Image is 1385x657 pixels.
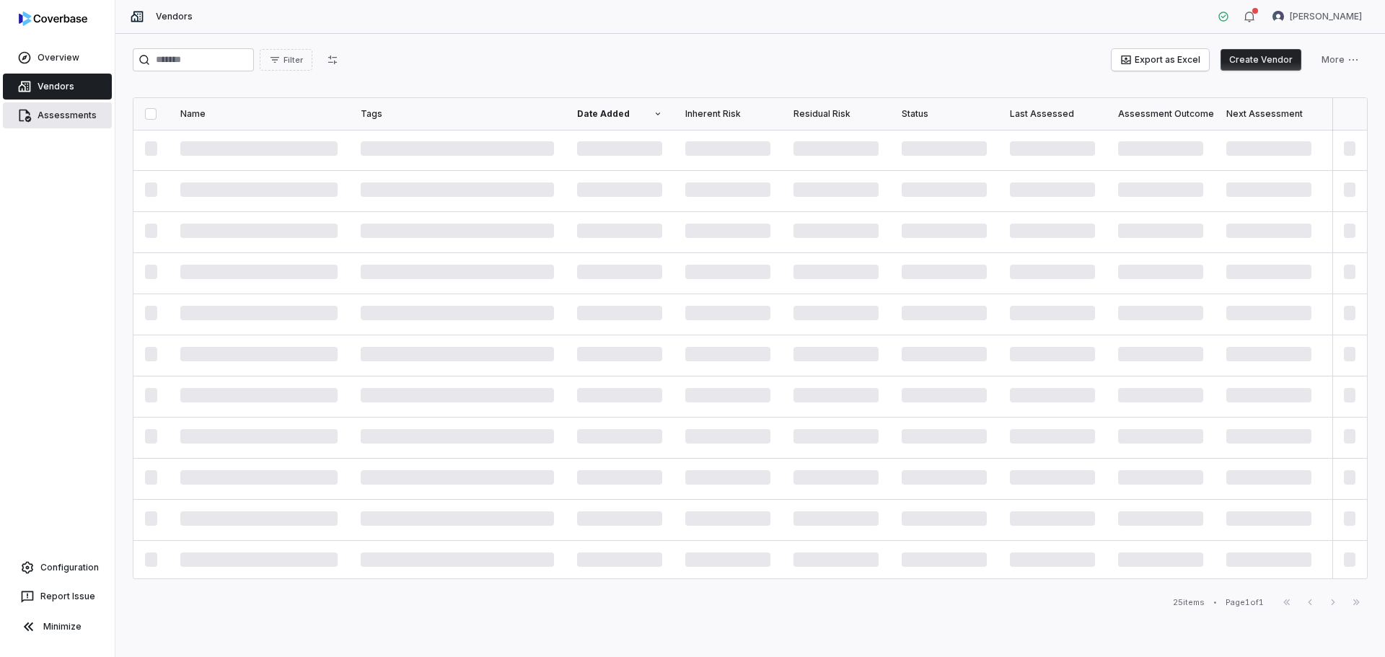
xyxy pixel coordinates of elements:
[3,102,112,128] a: Assessments
[6,583,109,609] button: Report Issue
[3,45,112,71] a: Overview
[3,74,112,100] a: Vendors
[685,108,770,120] div: Inherent Risk
[260,49,312,71] button: Filter
[1213,597,1217,607] div: •
[1290,11,1362,22] span: [PERSON_NAME]
[577,108,662,120] div: Date Added
[793,108,879,120] div: Residual Risk
[1264,6,1371,27] button: Esther Barreto avatar[PERSON_NAME]
[1313,49,1368,71] button: More
[1226,108,1311,120] div: Next Assessment
[1118,108,1203,120] div: Assessment Outcome
[180,108,338,120] div: Name
[1272,11,1284,22] img: Esther Barreto avatar
[1173,597,1205,608] div: 25 items
[361,108,554,120] div: Tags
[902,108,987,120] div: Status
[19,12,87,26] img: logo-D7KZi-bG.svg
[1112,49,1209,71] button: Export as Excel
[156,11,193,22] span: Vendors
[6,555,109,581] a: Configuration
[1226,597,1264,608] div: Page 1 of 1
[1010,108,1095,120] div: Last Assessed
[1221,49,1301,71] button: Create Vendor
[283,55,303,66] span: Filter
[6,612,109,641] button: Minimize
